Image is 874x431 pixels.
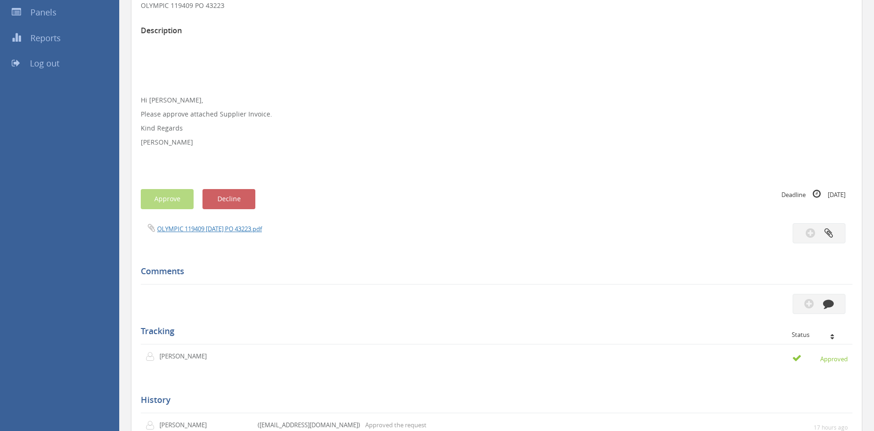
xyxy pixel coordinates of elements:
button: Approve [141,189,194,209]
p: Approved the request [365,421,426,430]
span: Reports [30,32,61,44]
p: [PERSON_NAME] [141,138,852,147]
h5: History [141,395,845,405]
h3: Description [141,27,852,35]
p: Kind Regards [141,124,852,133]
h5: Comments [141,267,845,276]
p: [PERSON_NAME] [159,352,213,361]
a: OLYMPIC 119409 [DATE] PO 43223.pdf [157,225,262,233]
span: Panels [30,7,57,18]
img: user-icon.png [145,421,159,430]
p: Hi [PERSON_NAME], [141,95,852,105]
p: OLYMPIC 119409 PO 43223 [141,1,852,10]
button: Decline [202,189,255,209]
span: Log out [30,58,59,69]
small: Deadline [DATE] [781,189,845,199]
small: Approved [792,353,848,364]
p: ([EMAIL_ADDRESS][DOMAIN_NAME]) [258,421,360,430]
img: user-icon.png [145,352,159,361]
h5: Tracking [141,327,845,336]
p: Please approve attached Supplier Invoice. [141,110,852,119]
p: [PERSON_NAME] [159,421,213,430]
div: Status [792,331,845,338]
